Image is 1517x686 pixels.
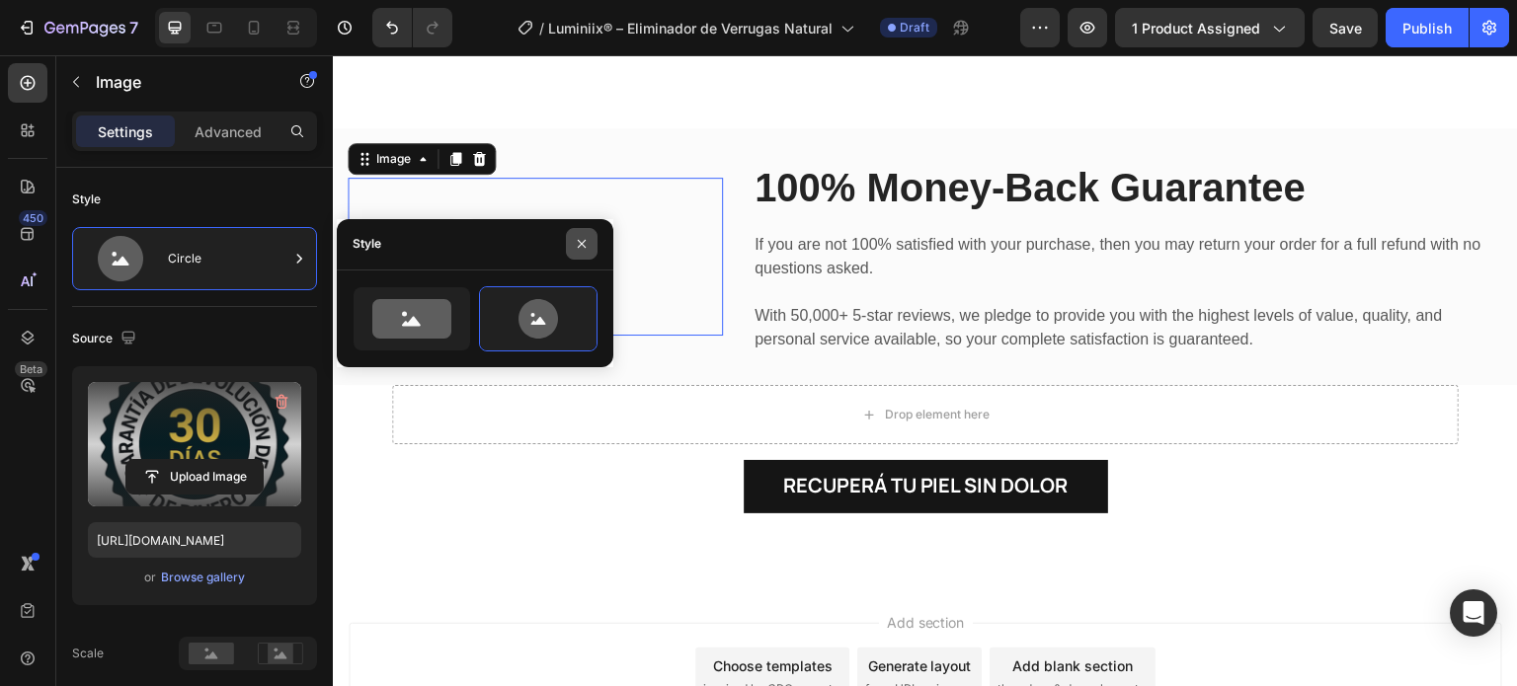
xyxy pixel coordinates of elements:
[422,249,1168,296] p: With 50,000+ 5-star reviews, we pledge to provide you with the highest levels of value, quality, ...
[900,19,929,37] span: Draft
[72,326,140,352] div: Source
[88,522,301,558] input: https://example.com/image.jpg
[1329,20,1362,37] span: Save
[19,210,47,226] div: 450
[539,18,544,38] span: /
[422,107,1168,158] p: 100% Money-Back Guarantee
[1313,8,1378,47] button: Save
[72,645,104,662] div: Scale
[161,569,245,586] div: Browse gallery
[548,18,833,38] span: Luminiix® – Eliminador de Verrugas Natural
[125,459,264,495] button: Upload Image
[679,600,800,621] div: Add blank section
[195,121,262,142] p: Advanced
[450,417,736,443] strong: Recuperá tu piel sin dolor
[380,600,500,621] div: Choose templates
[532,625,638,643] span: from URL or image
[422,178,1168,225] p: If you are not 100% satisfied with your purchase, then you may return your order for a full refun...
[160,568,246,587] button: Browse gallery
[1132,18,1260,38] span: 1 product assigned
[411,405,775,458] button: <p><span style="font-size:20px;"><strong>Recuperá tu piel sin dolor</strong></span></p>
[1115,8,1305,47] button: 1 product assigned
[372,8,452,47] div: Undo/Redo
[1386,8,1469,47] button: Publish
[98,121,153,142] p: Settings
[15,361,47,377] div: Beta
[1402,18,1452,38] div: Publish
[1450,589,1497,637] div: Open Intercom Messenger
[96,70,264,94] p: Image
[8,8,147,47] button: 7
[546,557,640,577] span: Add section
[168,236,288,281] div: Circle
[370,625,506,643] span: inspired by CRO experts
[535,600,639,621] div: Generate layout
[129,16,138,39] p: 7
[552,351,657,367] div: Drop element here
[333,55,1517,686] iframe: Design area
[144,566,156,589] span: or
[665,625,812,643] span: then drag & drop elements
[72,191,101,208] div: Style
[353,235,381,253] div: Style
